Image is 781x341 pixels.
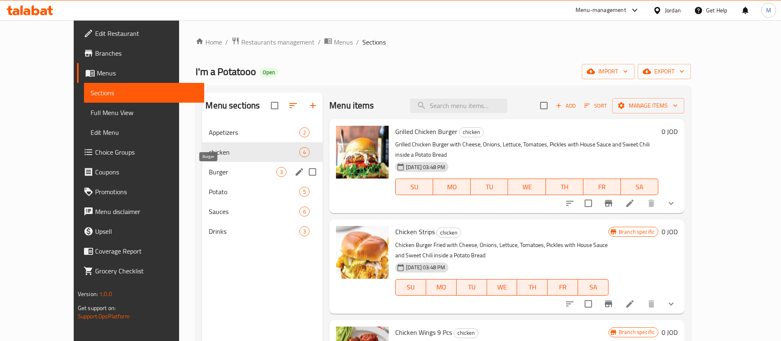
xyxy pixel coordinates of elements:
[474,181,505,193] span: TU
[644,66,684,77] span: export
[209,147,299,157] span: chicken
[77,241,204,261] a: Coverage Report
[97,68,198,78] span: Menus
[599,193,618,213] button: Branch-specific-item
[471,179,508,195] button: TU
[553,99,579,112] span: Add item
[202,221,323,241] div: Drinks3
[77,24,204,43] a: Edit Restaurant
[459,127,484,137] div: chicken
[299,147,310,157] div: items
[209,226,299,236] span: Drinks
[300,129,309,136] span: 2
[582,99,609,112] button: Sort
[95,147,198,157] span: Choice Groups
[95,167,198,177] span: Coupons
[209,127,299,137] span: Appetizers
[460,281,484,293] span: TU
[293,166,305,178] button: edit
[356,37,359,47] li: /
[299,207,310,216] div: items
[666,198,676,208] svg: Show Choices
[336,126,389,179] img: Grilled Chicken Burger
[91,108,198,118] span: Full Menu View
[665,6,681,15] div: Jordan
[560,193,580,213] button: sort-choices
[95,266,198,276] span: Grocery Checklist
[231,37,315,47] a: Restaurants management
[209,207,299,216] span: Sauces
[95,226,198,236] span: Upsell
[196,37,222,47] a: Home
[615,328,658,336] span: Branch specific
[579,99,612,112] span: Sort items
[77,63,204,83] a: Menus
[196,62,256,81] span: I'm a Potatooo
[303,96,323,115] button: Add section
[560,294,580,314] button: sort-choices
[582,64,634,79] button: import
[490,281,514,293] span: WE
[459,127,483,137] span: chicken
[209,167,276,177] span: Burger
[581,281,605,293] span: SA
[84,122,204,142] a: Edit Menu
[578,279,608,296] button: SA
[329,99,374,112] h2: Menu items
[662,126,678,137] h6: 0 JOD
[576,5,626,15] div: Menu-management
[584,101,607,111] span: Sort
[77,202,204,221] a: Menu disclaimer
[259,69,278,76] span: Open
[300,188,309,196] span: 5
[625,299,635,309] a: Edit menu item
[403,163,448,171] span: [DATE] 03:48 PM
[548,279,578,296] button: FR
[429,281,453,293] span: MO
[508,179,546,195] button: WE
[283,96,303,115] span: Sort sections
[196,37,691,47] nav: breadcrumb
[612,98,684,113] button: Manage items
[95,28,198,38] span: Edit Restaurant
[520,281,544,293] span: TH
[661,294,681,314] button: show more
[209,187,299,197] span: Potato
[91,88,198,98] span: Sections
[487,279,518,296] button: WE
[395,125,457,138] span: Grilled Chicken Burger
[277,168,286,176] span: 3
[241,37,315,47] span: Restaurants management
[403,263,448,271] span: [DATE] 03:48 PM
[78,303,116,313] span: Get support on:
[77,261,204,281] a: Grocery Checklist
[625,198,635,208] a: Edit menu item
[91,127,198,137] span: Edit Menu
[588,66,628,77] span: import
[77,221,204,241] a: Upsell
[202,202,323,221] div: Sauces6
[638,64,691,79] button: export
[615,228,658,236] span: Branch specific
[549,181,580,193] span: TH
[426,279,457,296] button: MO
[436,181,467,193] span: MO
[84,83,204,103] a: Sections
[300,228,309,235] span: 3
[553,99,579,112] button: Add
[202,122,323,142] div: Appetizers2
[580,195,597,212] span: Select to update
[454,328,478,338] span: chicken
[77,162,204,182] a: Coupons
[95,48,198,58] span: Branches
[362,37,386,47] span: Sections
[619,101,678,111] span: Manage items
[399,281,423,293] span: SU
[84,103,204,122] a: Full Menu View
[661,193,681,213] button: show more
[436,228,461,238] div: chicken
